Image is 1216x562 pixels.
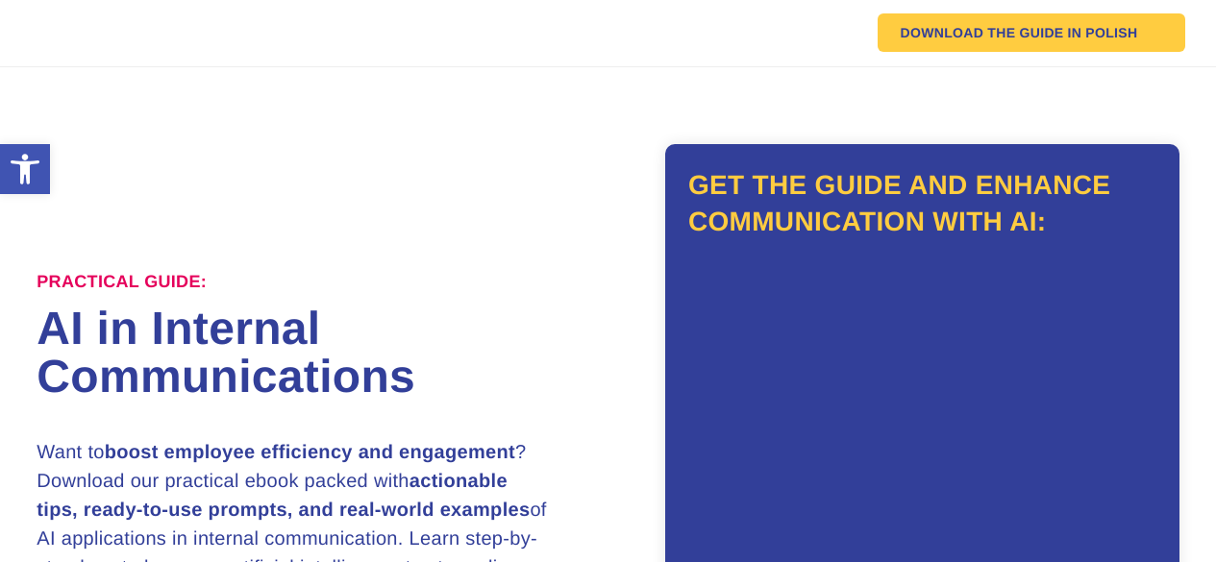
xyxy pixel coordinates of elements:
a: DOWNLOAD THE GUIDEIN POLISHUS flag [878,13,1186,52]
em: DOWNLOAD THE GUIDE [901,26,1064,39]
h2: Get the guide and enhance communication with AI: [688,167,1156,240]
strong: boost employee efficiency and engagement [105,442,515,463]
label: Practical Guide: [37,272,207,293]
h1: AI in Internal Communications [37,305,608,402]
